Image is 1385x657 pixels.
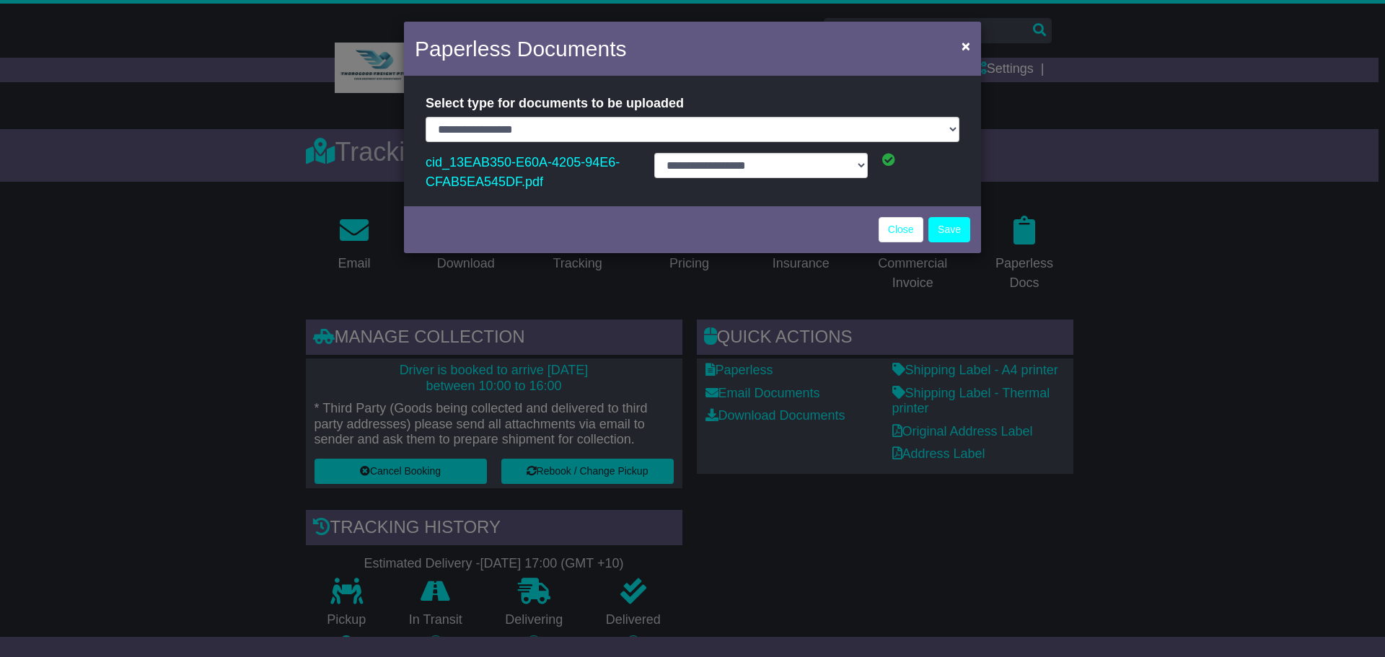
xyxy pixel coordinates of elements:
[426,90,684,117] label: Select type for documents to be uploaded
[962,38,970,54] span: ×
[426,151,620,193] a: cid_13EAB350-E60A-4205-94E6-CFAB5EA545DF.pdf
[928,217,970,242] button: Save
[879,217,923,242] a: Close
[954,31,977,61] button: Close
[415,32,626,65] h4: Paperless Documents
